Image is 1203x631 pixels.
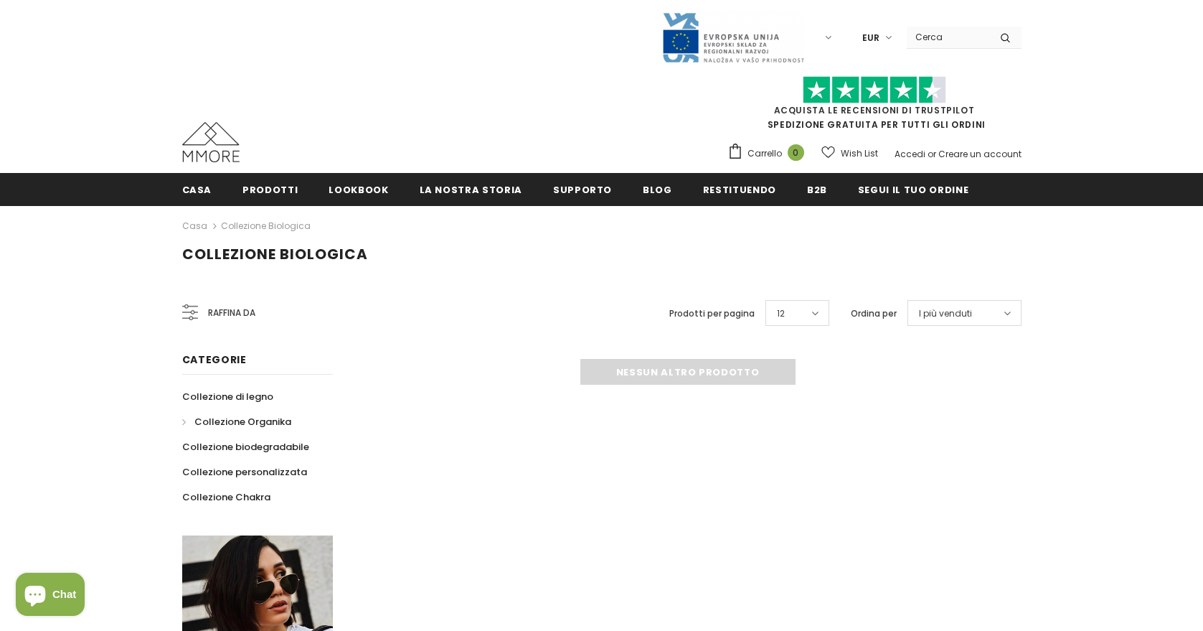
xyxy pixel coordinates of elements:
[858,173,968,205] a: Segui il tuo ordine
[182,490,270,504] span: Collezione Chakra
[777,307,785,321] span: 12
[182,390,273,403] span: Collezione di legno
[182,485,270,510] a: Collezione Chakra
[938,148,1022,160] a: Creare un account
[11,573,89,620] inbox-online-store-chat: Shopify online store chat
[420,173,522,205] a: La nostra storia
[774,104,975,116] a: Acquista le recensioni di TrustPilot
[858,183,968,197] span: Segui il tuo ordine
[661,31,805,43] a: Javni Razpis
[182,173,212,205] a: Casa
[182,384,273,409] a: Collezione di legno
[329,183,388,197] span: Lookbook
[841,146,878,161] span: Wish List
[242,173,298,205] a: Prodotti
[420,183,522,197] span: La nostra storia
[703,173,776,205] a: Restituendo
[928,148,936,160] span: or
[182,122,240,162] img: Casi MMORE
[727,143,811,164] a: Carrello 0
[727,83,1022,131] span: SPEDIZIONE GRATUITA PER TUTTI GLI ORDINI
[907,27,989,47] input: Search Site
[919,307,972,321] span: I più venduti
[807,183,827,197] span: B2B
[329,173,388,205] a: Lookbook
[821,141,878,166] a: Wish List
[182,183,212,197] span: Casa
[553,183,612,197] span: supporto
[851,307,897,321] label: Ordina per
[862,31,879,45] span: EUR
[553,173,612,205] a: supporto
[182,459,307,485] a: Collezione personalizzata
[182,440,309,454] span: Collezione biodegradabile
[194,415,291,429] span: Collezione Organika
[643,173,672,205] a: Blog
[803,76,946,104] img: Fidati di Pilot Stars
[182,465,307,479] span: Collezione personalizzata
[807,173,827,205] a: B2B
[182,434,309,459] a: Collezione biodegradabile
[788,144,804,161] span: 0
[182,409,291,434] a: Collezione Organika
[661,11,805,64] img: Javni Razpis
[643,183,672,197] span: Blog
[182,218,207,235] a: Casa
[208,305,255,321] span: Raffina da
[242,183,298,197] span: Prodotti
[669,307,755,321] label: Prodotti per pagina
[182,352,247,367] span: Categorie
[221,220,311,232] a: Collezione biologica
[895,148,925,160] a: Accedi
[703,183,776,197] span: Restituendo
[182,244,368,264] span: Collezione biologica
[747,146,782,161] span: Carrello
